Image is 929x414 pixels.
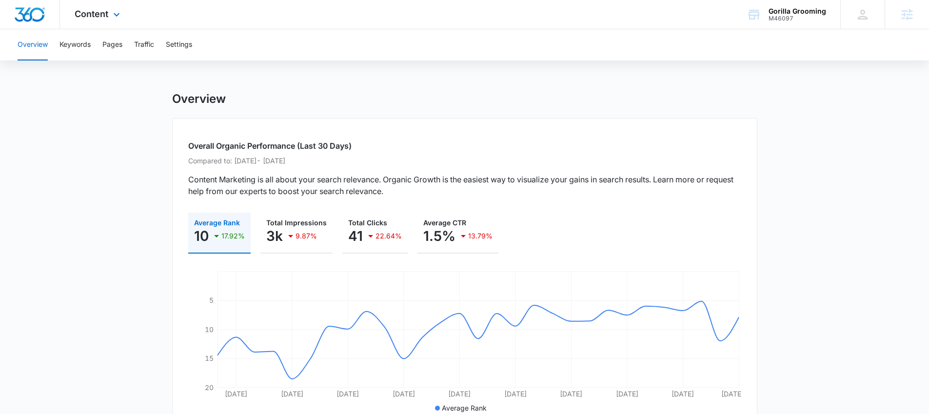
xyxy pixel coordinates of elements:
[221,233,245,239] p: 17.92%
[188,140,741,152] h2: Overall Organic Performance (Last 30 Days)
[225,390,247,398] tspan: [DATE]
[194,228,209,244] p: 10
[615,390,638,398] tspan: [DATE]
[504,390,526,398] tspan: [DATE]
[442,404,487,412] span: Average Rank
[468,233,493,239] p: 13.79%
[205,325,214,334] tspan: 10
[348,218,387,227] span: Total Clicks
[376,233,402,239] p: 22.64%
[560,390,582,398] tspan: [DATE]
[392,390,415,398] tspan: [DATE]
[205,383,214,392] tspan: 20
[721,390,743,398] tspan: [DATE]
[423,228,455,244] p: 1.5%
[166,29,192,60] button: Settings
[769,7,826,15] div: account name
[266,228,283,244] p: 3k
[336,390,359,398] tspan: [DATE]
[172,92,226,106] h1: Overview
[75,9,108,19] span: Content
[672,390,694,398] tspan: [DATE]
[280,390,303,398] tspan: [DATE]
[296,233,317,239] p: 9.87%
[266,218,327,227] span: Total Impressions
[205,354,214,362] tspan: 15
[423,218,466,227] span: Average CTR
[209,296,214,304] tspan: 5
[194,218,240,227] span: Average Rank
[59,29,91,60] button: Keywords
[102,29,122,60] button: Pages
[134,29,154,60] button: Traffic
[188,156,741,166] p: Compared to: [DATE] - [DATE]
[769,15,826,22] div: account id
[18,29,48,60] button: Overview
[348,228,363,244] p: 41
[448,390,471,398] tspan: [DATE]
[188,174,741,197] p: Content Marketing is all about your search relevance. Organic Growth is the easiest way to visual...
